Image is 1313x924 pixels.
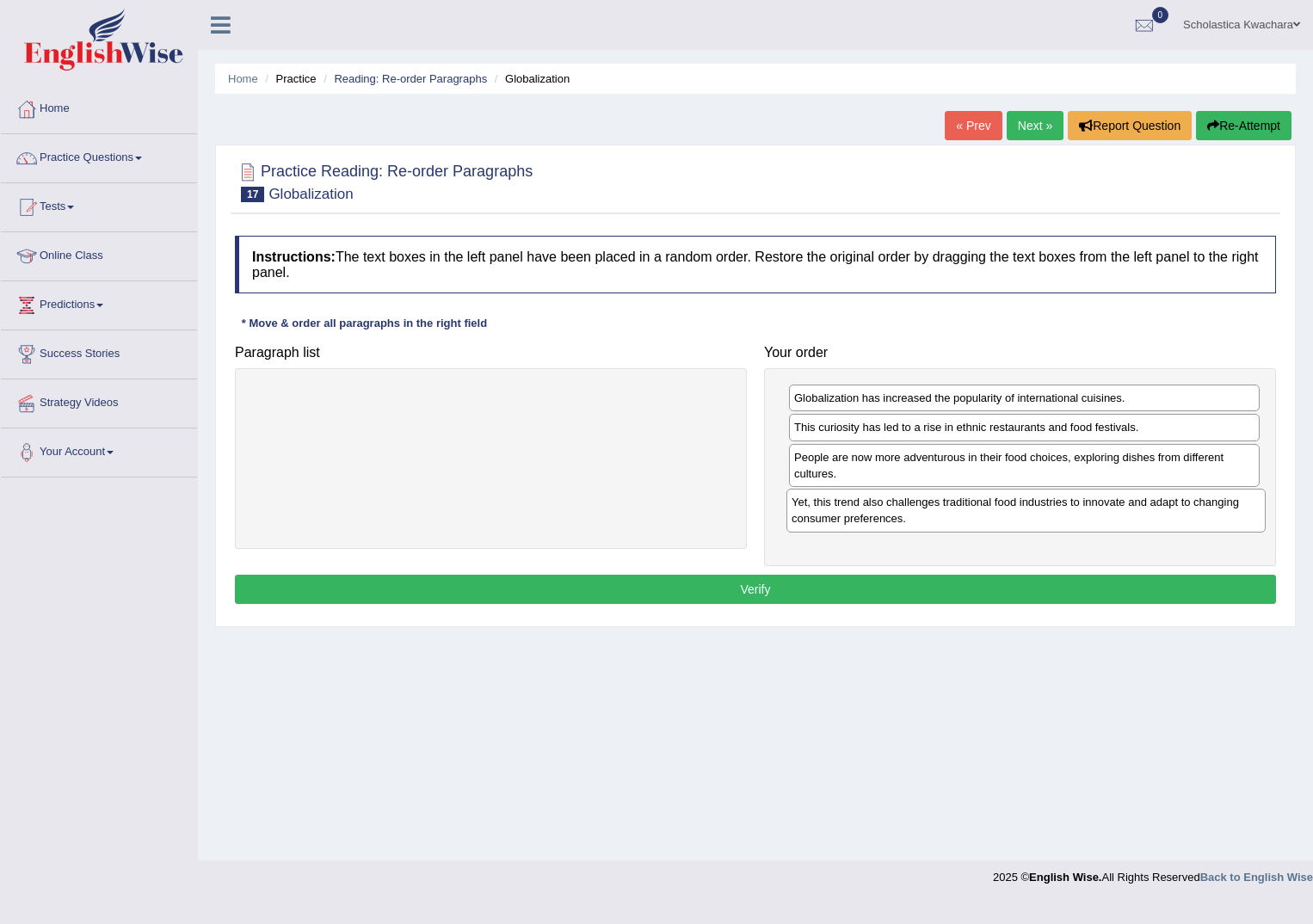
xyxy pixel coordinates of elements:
[1,281,197,324] a: Predictions
[786,489,1266,532] div: Yet, this trend also challenges traditional food industries to innovate and adapt to changing con...
[1007,111,1063,140] a: Next »
[241,187,264,202] span: 17
[789,444,1260,487] div: People are now more adventurous in their food choices, exploring dishes from different cultures.
[268,186,353,202] small: Globalization
[1200,871,1313,884] a: Back to English Wise
[1068,111,1192,140] button: Report Question
[1196,111,1291,140] button: Re-Attempt
[1,379,197,422] a: Strategy Videos
[1029,871,1101,884] strong: English Wise.
[945,111,1002,140] a: « Prev
[993,860,1313,885] div: 2025 © All Rights Reserved
[261,71,316,87] li: Practice
[235,345,747,360] h4: Paragraph list
[235,236,1276,293] h4: The text boxes in the left panel have been placed in a random order. Restore the original order b...
[235,315,494,331] div: * Move & order all paragraphs in the right field
[1,428,197,471] a: Your Account
[789,385,1260,411] div: Globalization has increased the popularity of international cuisines.
[228,72,258,85] a: Home
[1,85,197,128] a: Home
[334,72,487,85] a: Reading: Re-order Paragraphs
[1,134,197,177] a: Practice Questions
[490,71,570,87] li: Globalization
[1,330,197,373] a: Success Stories
[1,183,197,226] a: Tests
[235,575,1276,604] button: Verify
[252,249,336,264] b: Instructions:
[235,159,533,202] h2: Practice Reading: Re-order Paragraphs
[1,232,197,275] a: Online Class
[764,345,1276,360] h4: Your order
[1152,7,1169,23] span: 0
[789,414,1260,440] div: This curiosity has led to a rise in ethnic restaurants and food festivals.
